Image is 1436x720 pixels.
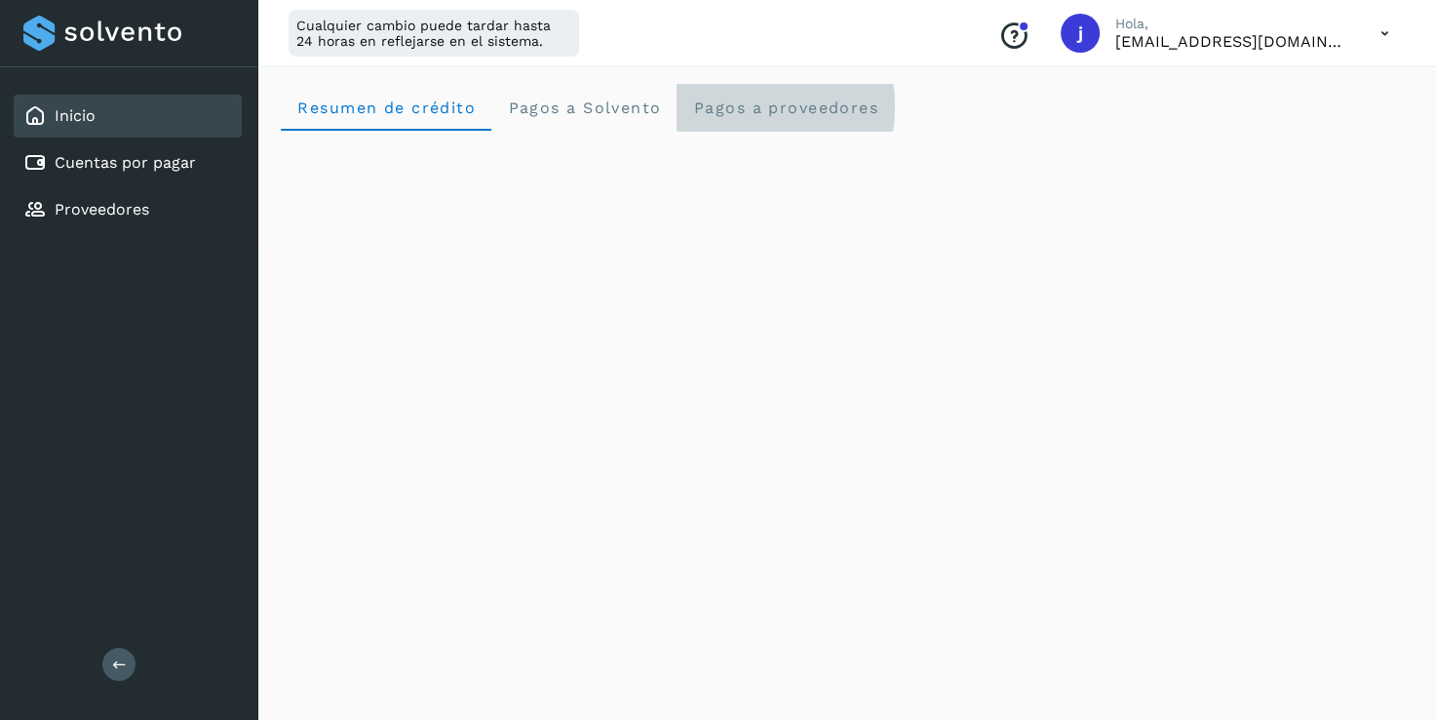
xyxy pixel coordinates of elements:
[55,200,149,219] a: Proveedores
[1115,16,1349,32] p: Hola,
[1115,32,1349,51] p: jrodriguez@kalapata.co
[296,99,476,117] span: Resumen de crédito
[507,99,661,117] span: Pagos a Solvento
[14,141,242,184] div: Cuentas por pagar
[289,10,579,57] div: Cualquier cambio puede tardar hasta 24 horas en reflejarse en el sistema.
[55,153,196,172] a: Cuentas por pagar
[14,188,242,231] div: Proveedores
[692,99,878,117] span: Pagos a proveedores
[14,95,242,138] div: Inicio
[55,106,96,125] a: Inicio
